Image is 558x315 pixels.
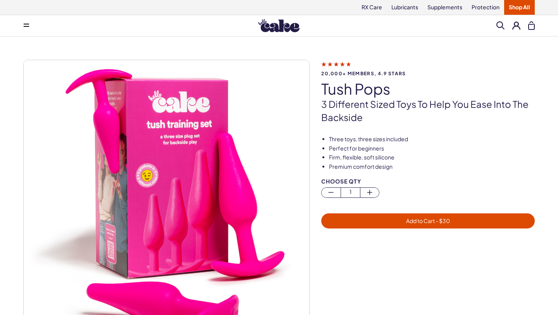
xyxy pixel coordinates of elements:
li: Three toys, three sizes included [329,135,535,143]
li: Perfect for beginners [329,145,535,152]
h1: tush pops [321,81,535,97]
button: Add to Cart - $30 [321,213,535,228]
span: - $ 30 [435,217,450,224]
p: 3 different sized toys to help you ease into the backside [321,98,535,124]
a: 20,000+ members, 4.9 stars [321,61,535,76]
span: 1 [341,188,360,197]
div: Choose Qty [321,178,535,184]
li: Firm, flexible, soft silicone [329,154,535,161]
li: Premium comfort design [329,163,535,171]
span: 20,000+ members, 4.9 stars [321,71,535,76]
span: Add to Cart [406,217,450,224]
img: Hello Cake [258,19,300,32]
